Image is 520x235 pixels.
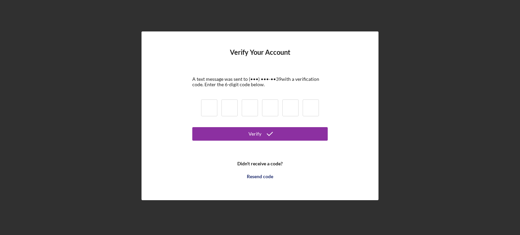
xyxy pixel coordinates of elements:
[237,161,283,166] b: Didn't receive a code?
[192,76,328,87] div: A text message was sent to (•••) •••-•• 39 with a verification code. Enter the 6-digit code below.
[230,48,290,66] h4: Verify Your Account
[192,127,328,141] button: Verify
[192,170,328,183] button: Resend code
[247,170,273,183] div: Resend code
[248,127,261,141] div: Verify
